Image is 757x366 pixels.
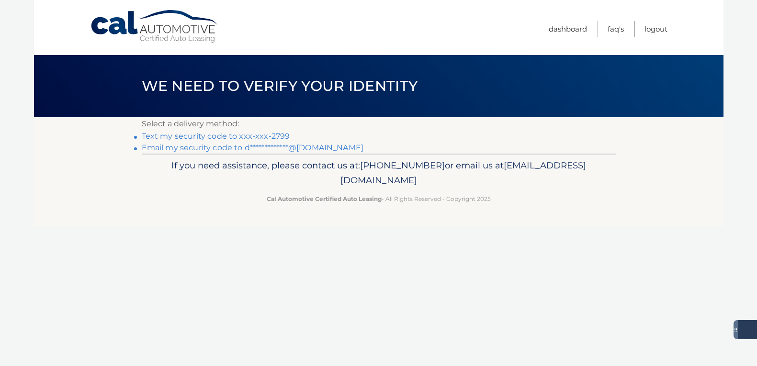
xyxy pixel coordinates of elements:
a: FAQ's [608,21,624,37]
p: - All Rights Reserved - Copyright 2025 [148,194,610,204]
a: Dashboard [549,21,587,37]
strong: Cal Automotive Certified Auto Leasing [267,195,382,202]
span: We need to verify your identity [142,77,418,95]
p: If you need assistance, please contact us at: or email us at [148,158,610,189]
a: Logout [644,21,667,37]
a: Cal Automotive [90,10,219,44]
span: [PHONE_NUMBER] [360,160,445,171]
p: Select a delivery method: [142,117,616,131]
a: Text my security code to xxx-xxx-2799 [142,132,290,141]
